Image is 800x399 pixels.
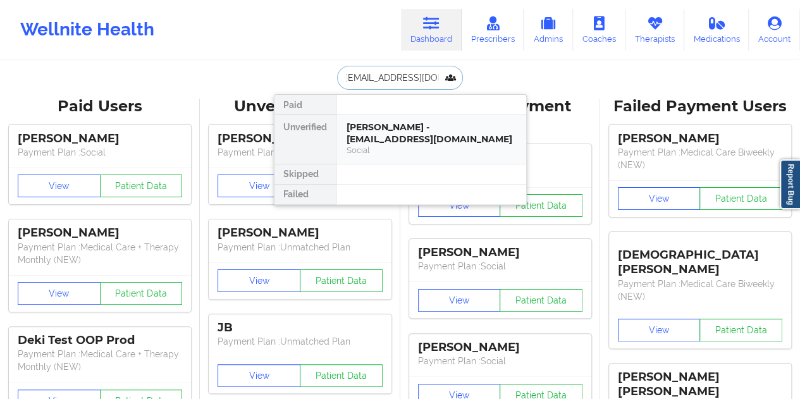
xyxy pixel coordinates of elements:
button: Patient Data [300,364,383,387]
p: Payment Plan : Social [18,146,182,159]
div: [PERSON_NAME] [18,226,182,240]
button: View [18,282,101,305]
button: Patient Data [300,269,383,292]
div: JB [218,321,382,335]
div: [PERSON_NAME] [618,132,782,146]
div: Paid [274,95,336,115]
div: [PERSON_NAME] [418,340,582,355]
a: Therapists [625,9,684,51]
a: Dashboard [401,9,462,51]
button: Patient Data [699,319,782,341]
div: [PERSON_NAME] [218,132,382,146]
div: [PERSON_NAME] - [EMAIL_ADDRESS][DOMAIN_NAME] [347,121,516,145]
button: View [618,319,701,341]
button: Patient Data [100,282,183,305]
div: Failed [274,185,336,205]
button: View [218,175,300,197]
div: [PERSON_NAME] [418,245,582,260]
p: Payment Plan : Medical Care Biweekly (NEW) [618,146,782,171]
button: Patient Data [699,187,782,210]
div: Unverified [274,115,336,164]
a: Report Bug [780,159,800,209]
a: Prescribers [462,9,524,51]
p: Payment Plan : Social [418,355,582,367]
p: Payment Plan : Social [418,260,582,273]
div: Failed Payment Users [609,97,791,116]
div: Deki Test OOP Prod [18,333,182,348]
button: View [418,289,501,312]
button: Patient Data [500,289,582,312]
p: Payment Plan : Unmatched Plan [218,335,382,348]
div: [PERSON_NAME] [PERSON_NAME] [618,370,782,399]
div: Paid Users [9,97,191,116]
button: Patient Data [100,175,183,197]
p: Payment Plan : Medical Care + Therapy Monthly (NEW) [18,241,182,266]
p: Payment Plan : Medical Care + Therapy Monthly (NEW) [18,348,182,373]
div: Social [347,145,516,156]
button: View [418,194,501,217]
div: Skipped [274,164,336,185]
button: View [218,364,300,387]
div: [PERSON_NAME] [218,226,382,240]
a: Account [749,9,800,51]
a: Medications [684,9,749,51]
a: Admins [524,9,573,51]
button: View [218,269,300,292]
p: Payment Plan : Medical Care Biweekly (NEW) [618,278,782,303]
p: Payment Plan : Unmatched Plan [218,241,382,254]
div: Unverified Users [209,97,391,116]
button: View [618,187,701,210]
a: Coaches [573,9,625,51]
div: [DEMOGRAPHIC_DATA][PERSON_NAME] [618,238,782,277]
div: [PERSON_NAME] [18,132,182,146]
button: View [18,175,101,197]
button: Patient Data [500,194,582,217]
p: Payment Plan : Unmatched Plan [218,146,382,159]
